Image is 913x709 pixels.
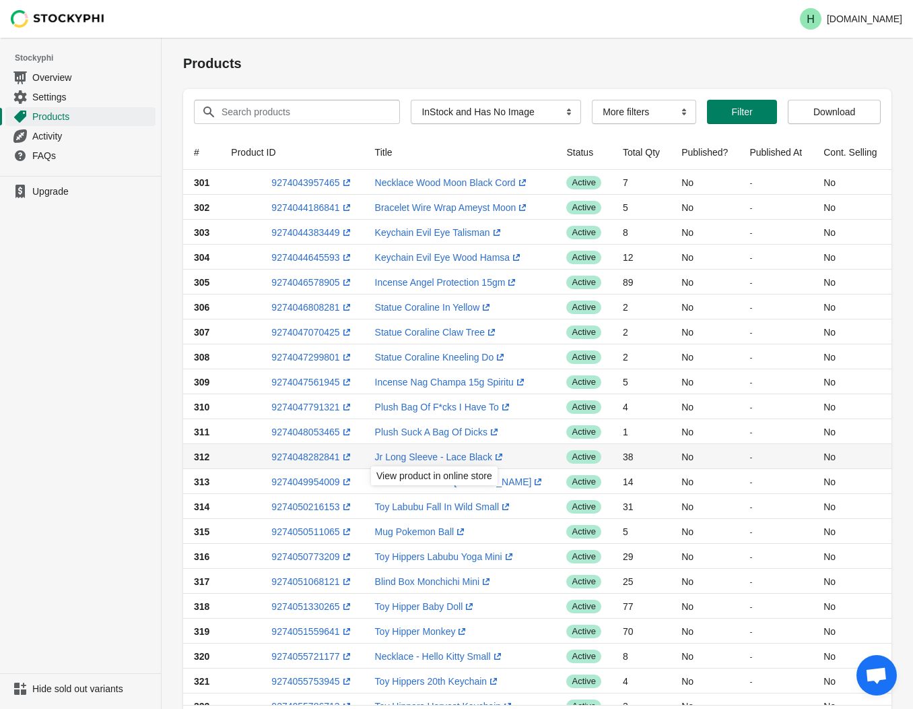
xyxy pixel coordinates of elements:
td: No [671,195,739,220]
a: 9274046808281(opens a new window) [271,302,353,313]
td: No [813,394,887,419]
span: Overview [32,71,153,84]
td: 14 [612,469,671,494]
td: 38 [612,444,671,469]
small: - [749,477,752,486]
a: Toy Hipper Baby Doll(opens a new window) [375,601,477,612]
a: Overview [5,67,156,87]
a: Upgrade [5,182,156,201]
a: Mug Pokemon Ball(opens a new window) [375,526,468,537]
a: Statue Coraline Claw Tree(opens a new window) [375,327,498,338]
span: Download [813,106,855,117]
span: 321 [194,676,209,687]
td: No [671,469,739,494]
a: Open chat [856,655,897,696]
td: No [671,220,739,245]
span: 307 [194,327,209,338]
a: Incense Angel Protection 15gm(opens a new window) [375,277,519,288]
td: No [671,619,739,644]
a: Jr Long Sleeve - Lace Black(opens a new window) [375,452,506,462]
img: Stockyphi [11,10,105,28]
td: No [813,170,887,195]
td: No [671,644,739,669]
a: Toy Labubu Fall In Wild Small(opens a new window) [375,501,512,512]
span: active [566,550,601,563]
button: Download [788,100,881,124]
a: 9274051330265(opens a new window) [271,601,353,612]
a: Bracelet Wire Wrap Ameyst Moon(opens a new window) [375,202,530,213]
a: 9274043957465(opens a new window) [271,177,353,188]
span: 318 [194,601,209,612]
td: 31 [612,494,671,519]
span: 312 [194,452,209,462]
small: - [749,402,752,411]
a: Blind Box Monchichi Mini(opens a new window) [375,576,494,587]
td: No [813,544,887,569]
th: Title [364,135,556,170]
a: 9274044383449(opens a new window) [271,227,353,238]
small: - [749,352,752,361]
span: Hide sold out variants [32,682,153,696]
span: 311 [194,427,209,437]
span: 320 [194,651,209,662]
small: - [749,253,752,261]
td: No [813,469,887,494]
td: No [671,419,739,444]
span: active [566,675,601,688]
a: Activity [5,126,156,146]
td: 2 [612,344,671,369]
small: - [749,652,752,660]
input: Search products [221,100,376,124]
th: # [183,135,220,170]
a: 9274049954009(opens a new window) [271,476,353,487]
span: 306 [194,302,209,313]
a: 9274050773209(opens a new window) [271,551,353,562]
td: No [671,319,739,344]
small: - [749,552,752,561]
small: - [749,178,752,187]
td: No [671,569,739,594]
a: Necklace - Hello Kitty Small(opens a new window) [375,651,504,662]
td: No [813,619,887,644]
span: 310 [194,402,209,412]
a: 9274048053465(opens a new window) [271,427,353,437]
small: - [749,602,752,611]
td: 1 [612,419,671,444]
td: No [813,669,887,693]
small: - [749,228,752,237]
span: Avatar with initials H [800,8,821,30]
td: No [813,444,887,469]
a: Keychain Evil Eye Wood Hamsa(opens a new window) [375,252,524,263]
td: 29 [612,544,671,569]
span: active [566,176,601,189]
a: Statue Coraline Kneeling Do(opens a new window) [375,352,508,363]
a: Toy Hipper Monkey(opens a new window) [375,626,469,637]
td: 2 [612,319,671,344]
span: Activity [32,129,153,143]
span: active [566,650,601,663]
td: 70 [612,619,671,644]
th: Cont. Selling [813,135,887,170]
td: No [671,344,739,369]
span: active [566,625,601,638]
small: - [749,328,752,336]
small: - [749,278,752,286]
a: Products [5,106,156,126]
td: No [671,544,739,569]
td: No [813,419,887,444]
td: No [813,245,887,270]
td: No [671,295,739,319]
a: 9274050511065(opens a new window) [271,526,353,537]
td: No [671,394,739,419]
td: 8 [612,220,671,245]
a: Toy Hippers Labubu Yoga Mini(opens a new window) [375,551,516,562]
span: active [566,301,601,314]
th: Published At [739,135,813,170]
text: H [807,13,815,25]
td: 77 [612,594,671,619]
td: No [813,319,887,344]
a: 9274047070425(opens a new window) [271,327,353,338]
span: Stockyphi [15,51,161,65]
small: - [749,677,752,685]
small: - [749,627,752,636]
